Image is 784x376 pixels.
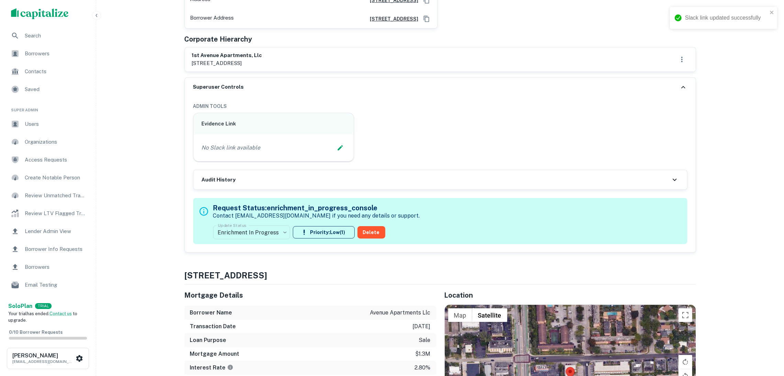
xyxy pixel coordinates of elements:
p: No Slack link available [202,144,261,152]
img: capitalize-logo.png [11,8,69,19]
span: Review LTV Flagged Transactions [25,209,86,218]
span: Lender Admin View [25,227,86,235]
strong: Solo Plan [8,303,32,309]
a: Email Testing [5,277,90,293]
a: [STREET_ADDRESS] [365,15,419,23]
h6: Borrower Name [190,309,232,317]
a: Borrower Info Requests [5,241,90,257]
button: Rotate map clockwise [678,355,692,369]
p: 2.80% [415,364,431,372]
a: SoloPlan [8,302,32,310]
p: [STREET_ADDRESS] [192,59,262,67]
h5: Mortgage Details [185,290,436,300]
span: Email Testing [25,281,86,289]
span: Access Requests [25,156,86,164]
span: Borrower Info Requests [25,245,86,253]
a: Organizations [5,134,90,150]
a: Create Notable Person [5,169,90,186]
a: Contacts [5,63,90,80]
span: Users [25,120,86,128]
h6: Mortgage Amount [190,350,240,358]
a: Search [5,27,90,44]
button: close [770,10,774,16]
p: [EMAIL_ADDRESS][DOMAIN_NAME] [12,358,74,365]
span: Contacts [25,67,86,76]
h6: Loan Purpose [190,336,227,344]
span: Review Unmatched Transactions [25,191,86,200]
h6: Transaction Date [190,322,236,331]
button: Show street map [448,308,472,322]
a: Saved [5,81,90,98]
div: Slack link updated successfully [685,14,768,22]
a: Borrowers [5,259,90,275]
h5: Location [444,290,696,300]
span: Borrowers [25,263,86,271]
span: Create Notable Person [25,174,86,182]
p: $1.3m [416,350,431,358]
li: Super Admin [5,99,90,116]
span: Your trial has ended. to upgrade. [8,311,77,323]
button: Priority:Low(1) [293,226,355,239]
span: Saved [25,85,86,93]
h6: ADMIN TOOLS [193,102,687,110]
a: Review Unmatched Transactions [5,187,90,204]
h6: Interest Rate [190,364,233,372]
span: Organizations [25,138,86,146]
button: Toggle fullscreen view [678,308,692,322]
a: Users [5,116,90,132]
p: sale [419,336,431,344]
div: Enrichment In Progress [213,223,290,242]
span: Search [25,32,86,40]
h6: Evidence Link [202,120,346,128]
button: Delete [357,226,385,239]
a: Access Requests [5,152,90,168]
p: [DATE] [413,322,431,331]
a: Borrowers [5,45,90,62]
h6: 1st avenue apartments, llc [192,52,262,59]
button: [PERSON_NAME][EMAIL_ADDRESS][DOMAIN_NAME] [7,348,89,369]
h6: [PERSON_NAME] [12,353,74,358]
h6: Superuser Controls [193,83,244,91]
iframe: Chat Widget [750,321,784,354]
p: avenue apartments llc [370,309,431,317]
a: Review LTV Flagged Transactions [5,205,90,222]
p: Contact [EMAIL_ADDRESS][DOMAIN_NAME] if you need any details or support. [213,212,420,220]
svg: The interest rates displayed on the website are for informational purposes only and may be report... [227,364,233,371]
span: 0 / 10 Borrower Requests [9,330,63,335]
div: TRIAL [35,303,52,309]
span: Borrowers [25,49,86,58]
h4: [STREET_ADDRESS] [185,269,696,281]
label: Update Status [218,222,246,228]
a: Contact us [49,311,72,316]
button: Edit Slack Link [335,143,345,153]
button: Show satellite imagery [472,308,507,322]
h5: Request Status: enrichment_in_progress_console [213,203,420,213]
h5: Corporate Hierarchy [185,34,252,44]
button: Copy Address [421,14,432,24]
a: Lender Admin View [5,223,90,240]
h6: Audit History [202,176,236,184]
p: Borrower Address [190,14,234,24]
